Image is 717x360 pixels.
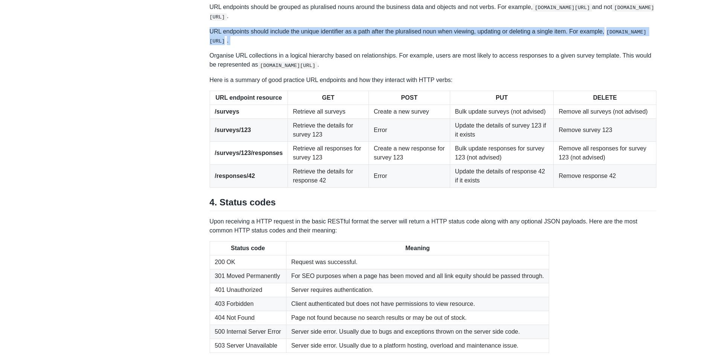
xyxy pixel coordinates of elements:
[210,217,657,235] p: Upon receiving a HTTP request in the basic RESTful format the server will return a HTTP status co...
[288,105,369,118] td: Retrieve all surveys
[286,311,549,325] td: Page not found because no search results or may be out of stock.
[450,164,554,187] td: Update the details of response 42 if it exists
[210,27,657,46] p: URL endpoints should include the unique identifier as a path after the pluralised noun when viewi...
[215,108,239,115] strong: /surveys
[368,118,450,141] td: Error
[210,4,654,21] code: [DOMAIN_NAME][URL]
[288,118,369,141] td: Retrieve the details for survey 123
[210,91,288,105] th: URL endpoint resource
[554,141,656,164] td: Remove all responses for survey 123 (not advised)
[554,105,656,118] td: Remove all surveys (not advised)
[286,241,549,255] th: Meaning
[215,127,251,133] strong: /surveys/123
[258,62,318,69] code: [DOMAIN_NAME][URL]
[450,105,554,118] td: Bulk update surveys (not advised)
[210,325,286,339] td: 500 Internal Server Error
[215,150,283,156] strong: /surveys/123/responses
[286,269,549,283] td: For SEO purposes when a page has been moved and all link equity should be passed through.
[286,297,549,311] td: Client authenticated but does not have permissions to view resource.
[210,311,286,325] td: 404 Not Found
[554,118,656,141] td: Remove survey 123
[210,297,286,311] td: 403 Forbidden
[450,141,554,164] td: Bulk update responses for survey 123 (not advised)
[288,164,369,187] td: Retrieve the details for response 42
[210,3,657,21] p: URL endpoints should be grouped as pluralised nouns around the business data and objects and not ...
[210,28,646,45] code: [DOMAIN_NAME][URL]
[450,118,554,141] td: Update the details of survey 123 if it exists
[368,141,450,164] td: Create a new response for survey 123
[533,4,592,11] code: [DOMAIN_NAME][URL]
[286,325,549,339] td: Server side error. Usually due to bugs and exceptions thrown on the server side code.
[210,197,657,211] h2: 4. Status codes
[210,339,286,352] td: 503 Server Unavailable
[210,51,657,69] p: Organise URL collections in a logical hierarchy based on relationships. For example, users are mo...
[210,241,286,255] th: Status code
[368,105,450,118] td: Create a new survey
[210,283,286,297] td: 401 Unauthorized
[286,283,549,297] td: Server requires authentication.
[450,91,554,105] th: PUT
[215,173,255,179] strong: /responses/42
[210,76,657,85] p: Here is a summary of good practice URL endpoints and how they interact with HTTP verbs:
[368,164,450,187] td: Error
[288,141,369,164] td: Retrieve all responses for survey 123
[286,339,549,352] td: Server side error. Usually due to a platform hosting, overload and maintenance issue.
[554,91,656,105] th: DELETE
[368,91,450,105] th: POST
[554,164,656,187] td: Remove response 42
[288,91,369,105] th: GET
[210,269,286,283] td: 301 Moved Permanently
[210,255,286,269] td: 200 OK
[286,255,549,269] td: Request was successful.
